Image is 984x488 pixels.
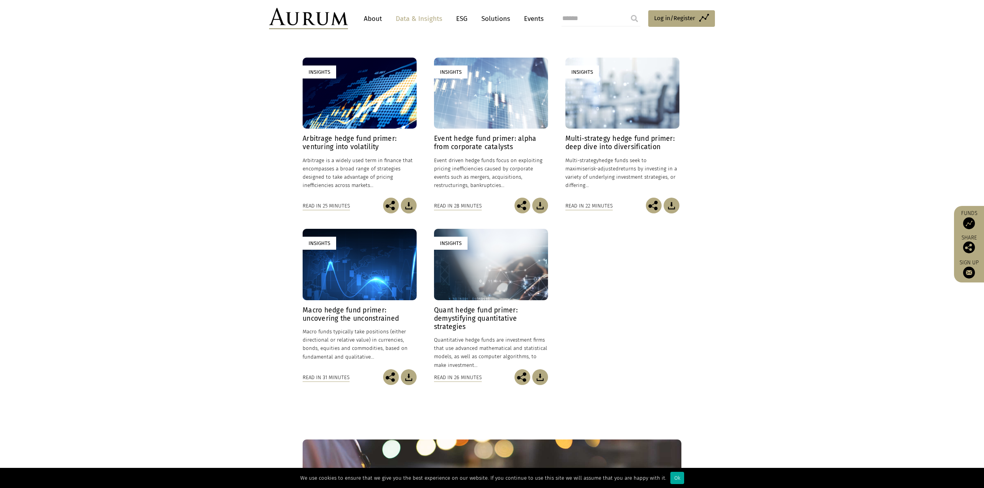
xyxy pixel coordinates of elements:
[383,369,399,385] img: Share this post
[434,373,482,382] div: Read in 26 minutes
[303,135,417,151] h4: Arbitrage hedge fund primer: venturing into volatility
[565,58,679,198] a: Insights Multi-strategy hedge fund primer: deep dive into diversification Multi-strategyhedge fun...
[532,198,548,213] img: Download Article
[627,11,642,26] input: Submit
[303,327,417,361] p: Macro funds typically take positions (either directional or relative value) in currencies, bonds,...
[303,58,417,198] a: Insights Arbitrage hedge fund primer: venturing into volatility Arbitrage is a widely used term i...
[452,11,471,26] a: ESG
[269,8,348,29] img: Aurum
[434,135,548,151] h4: Event hedge fund primer: alpha from corporate catalysts
[303,237,336,250] div: Insights
[303,202,350,210] div: Read in 25 minutes
[565,65,599,79] div: Insights
[565,135,679,151] h4: Multi-strategy hedge fund primer: deep dive into diversification
[520,11,544,26] a: Events
[434,306,548,331] h4: Quant hedge fund primer: demystifying quantitative strategies
[958,210,980,229] a: Funds
[963,217,975,229] img: Access Funds
[565,202,613,210] div: Read in 22 minutes
[565,156,679,190] p: hedge funds seek to maximise returns by investing in a variety of underlying investment strategie...
[648,10,715,27] a: Log in/Register
[654,13,695,23] span: Log in/Register
[303,65,336,79] div: Insights
[963,241,975,253] img: Share this post
[670,472,684,484] div: Ok
[434,237,468,250] div: Insights
[434,65,468,79] div: Insights
[565,157,599,163] span: Multi-strategy
[303,306,417,323] h4: Macro hedge fund primer: uncovering the unconstrained
[392,11,446,26] a: Data & Insights
[434,58,548,198] a: Insights Event hedge fund primer: alpha from corporate catalysts Event driven hedge funds focus o...
[958,259,980,279] a: Sign up
[434,156,548,190] p: Event driven hedge funds focus on exploiting pricing inefficiencies caused by corporate events su...
[303,373,350,382] div: Read in 31 minutes
[477,11,514,26] a: Solutions
[587,166,619,172] span: risk-adjusted
[514,369,530,385] img: Share this post
[303,156,417,190] p: Arbitrage is a widely used term in finance that encompasses a broad range of strategies designed ...
[963,267,975,279] img: Sign up to our newsletter
[401,198,417,213] img: Download Article
[532,369,548,385] img: Download Article
[646,198,662,213] img: Share this post
[958,235,980,253] div: Share
[360,11,386,26] a: About
[383,198,399,213] img: Share this post
[434,229,548,369] a: Insights Quant hedge fund primer: demystifying quantitative strategies Quantitative hedge funds a...
[664,198,679,213] img: Download Article
[303,229,417,369] a: Insights Macro hedge fund primer: uncovering the unconstrained Macro funds typically take positio...
[514,198,530,213] img: Share this post
[434,202,482,210] div: Read in 28 minutes
[401,369,417,385] img: Download Article
[434,336,548,369] p: Quantitative hedge funds are investment firms that use advanced mathematical and statistical mode...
